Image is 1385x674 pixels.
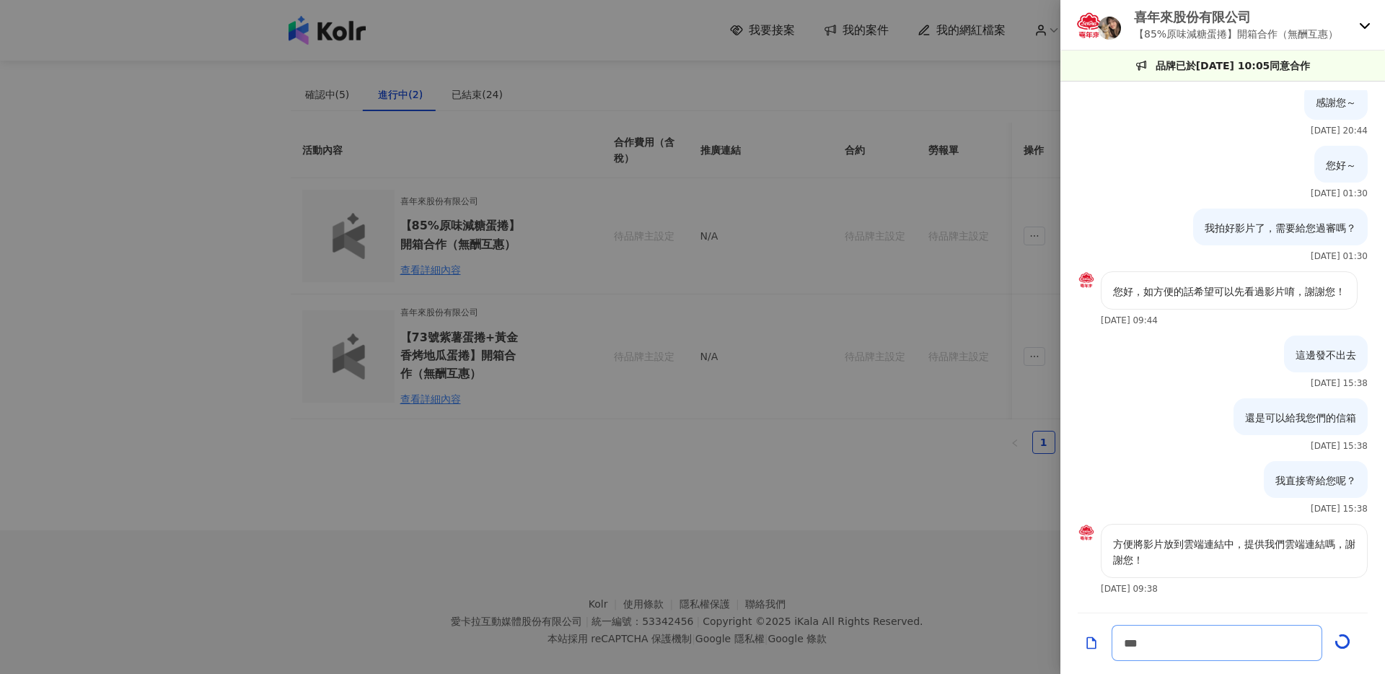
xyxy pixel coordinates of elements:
[1335,634,1350,652] button: Send
[1275,473,1356,489] p: 我直接寄給您呢？
[1205,220,1356,236] p: 我拍好影片了，需要給您過審嗎？
[1084,631,1099,656] button: Add a file
[1311,441,1368,451] p: [DATE] 15:38
[1078,524,1095,541] img: KOL Avatar
[1316,95,1356,110] p: 感謝您～
[1113,284,1345,299] p: 您好，如方便的話希望可以先看過影片唷，謝謝您！
[1075,11,1104,40] img: KOL Avatar
[1078,271,1095,289] img: KOL Avatar
[1134,8,1338,26] p: 喜年來股份有限公司
[1156,58,1311,74] p: 品牌已於[DATE] 10:05同意合作
[1113,536,1355,568] p: 方便將影片放到雲端連結中，提供我們雲端連結嗎，謝謝您！
[1245,410,1356,426] p: 還是可以給我您們的信箱
[1296,347,1356,363] p: 這邊發不出去
[1311,188,1368,198] p: [DATE] 01:30
[1134,26,1338,42] p: 【85%原味減糖蛋捲】開箱合作（無酬互惠）
[1311,504,1368,514] p: [DATE] 15:38
[1311,126,1368,136] p: [DATE] 20:44
[1311,251,1368,261] p: [DATE] 01:30
[1101,315,1158,325] p: [DATE] 09:44
[1101,584,1158,594] p: [DATE] 09:38
[1326,157,1356,173] p: 您好～
[1098,17,1121,40] img: KOL Avatar
[1311,378,1368,388] p: [DATE] 15:38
